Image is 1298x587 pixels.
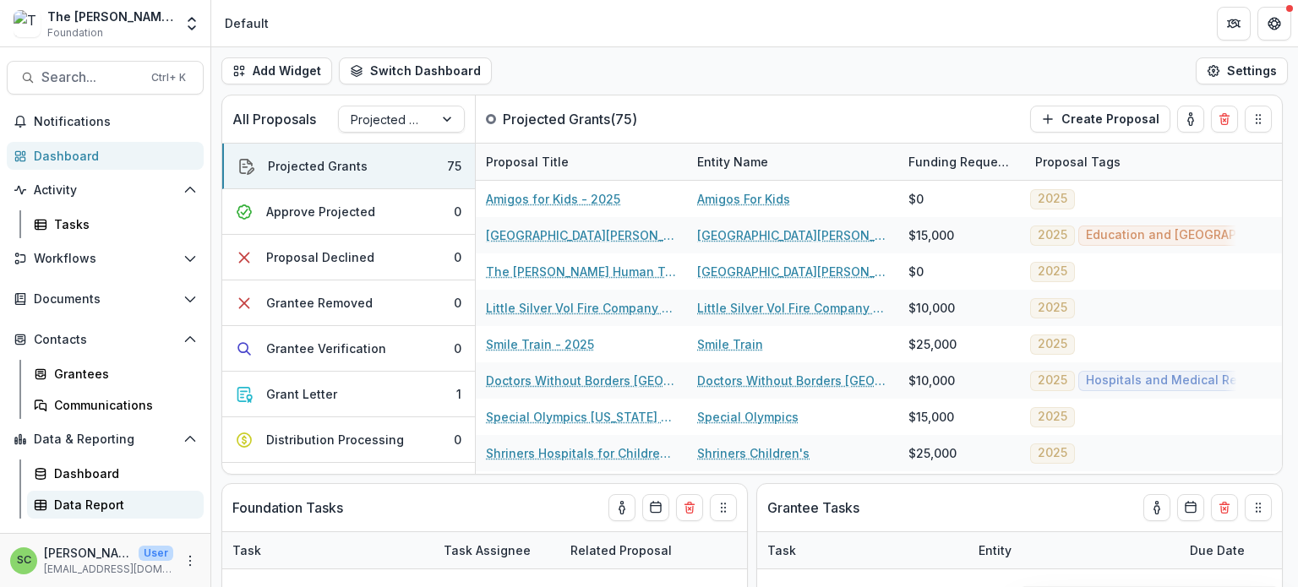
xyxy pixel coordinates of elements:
button: Open Contacts [7,326,204,353]
div: $0 [908,190,924,208]
div: Data Report [54,496,190,514]
div: Task Assignee [434,532,560,568]
button: Grantee Verification0 [222,326,475,372]
a: Grantees [27,360,204,388]
div: Proposal Declined [266,248,374,266]
div: Communications [54,396,190,414]
button: Drag [1245,494,1272,521]
button: Settings [1196,57,1288,84]
div: Related Proposal [560,541,682,559]
button: Delete card [1211,494,1238,521]
span: 2025 [1038,192,1067,206]
p: All Proposals [232,109,316,129]
button: Drag [1245,106,1272,133]
div: $25,000 [908,444,957,462]
div: The [PERSON_NAME] Foundation [47,8,173,25]
span: 2025 [1038,301,1067,315]
div: Proposal Tags [1025,153,1131,171]
a: Amigos for Kids - 2025 [486,190,620,208]
button: Open Data & Reporting [7,426,204,453]
button: Delete card [676,494,703,521]
div: 1 [456,385,461,403]
div: $10,000 [908,372,955,389]
a: Communications [27,391,204,419]
div: Task [757,532,968,568]
a: Doctors Without Borders [GEOGRAPHIC_DATA] - 2025 [486,372,677,389]
div: 0 [454,248,461,266]
div: $15,000 [908,408,954,426]
button: Approve Projected0 [222,189,475,235]
div: Funding Requested [898,144,1025,180]
button: Delete card [1211,106,1238,133]
a: Tasks [27,210,204,238]
span: 2025 [1038,337,1067,351]
button: toggle-assigned-to-me [1143,494,1170,521]
div: $15,000 [908,226,954,244]
button: Search... [7,61,204,95]
div: Grantee Verification [266,340,386,357]
span: Foundation [47,25,103,41]
a: Shriners Hospitals for Children - 2025 [486,444,677,462]
button: Switch Dashboard [339,57,492,84]
a: Little Silver Vol Fire Company No. 1 - 2025 [486,299,677,317]
div: Dashboard [54,465,190,482]
a: Data Report [27,491,204,519]
div: Entity Name [687,144,898,180]
p: [EMAIL_ADDRESS][DOMAIN_NAME] [44,562,173,577]
div: Task [757,541,806,559]
div: Task [222,541,271,559]
a: Special Olympics [US_STATE] - 2025 [486,408,677,426]
button: Get Help [1257,7,1291,41]
div: Proposal Title [476,153,579,171]
div: 0 [454,203,461,220]
div: $25,000 [908,335,957,353]
a: Shriners Children's [697,444,810,462]
a: Special Olympics [697,408,799,426]
div: Tasks [54,215,190,233]
div: Entity Name [687,153,778,171]
div: Entity [968,532,1180,568]
div: $10,000 [908,299,955,317]
button: Notifications [7,108,204,135]
button: Open Documents [7,285,204,313]
a: Doctors Without Borders [GEOGRAPHIC_DATA] [697,372,888,389]
div: Proposal Tags [1025,144,1236,180]
div: Approve Projected [266,203,375,220]
div: Funding Requested [898,153,1025,171]
nav: breadcrumb [218,11,275,35]
div: Proposal Title [476,144,687,180]
button: Calendar [1177,494,1204,521]
span: Contacts [34,333,177,347]
span: Notifications [34,115,197,129]
button: Calendar [642,494,669,521]
span: Search... [41,69,141,85]
a: [GEOGRAPHIC_DATA][PERSON_NAME] [697,226,888,244]
div: Grantees [54,365,190,383]
a: Amigos For Kids [697,190,790,208]
a: Dashboard [7,142,204,170]
button: Projected Grants75 [222,144,475,189]
span: Activity [34,183,177,198]
button: toggle-assigned-to-me [1177,106,1204,133]
span: Documents [34,292,177,307]
div: Due Date [1180,541,1255,559]
img: The Brunetti Foundation [14,10,41,37]
div: 0 [454,431,461,448]
button: toggle-assigned-to-me [608,494,635,521]
p: Projected Grants ( 75 ) [503,109,637,129]
div: Task [222,532,434,568]
span: Workflows [34,252,177,266]
button: Open Workflows [7,245,204,272]
a: Dashboard [27,459,204,487]
div: 0 [454,294,461,312]
div: Ctrl + K [148,68,189,87]
p: Foundation Tasks [232,497,343,518]
a: The [PERSON_NAME] Human Trafficking Academy Gen Op - 2025 [486,263,677,280]
a: Smile Train [697,335,763,353]
div: Grantee Removed [266,294,373,312]
div: Task Assignee [434,541,541,559]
